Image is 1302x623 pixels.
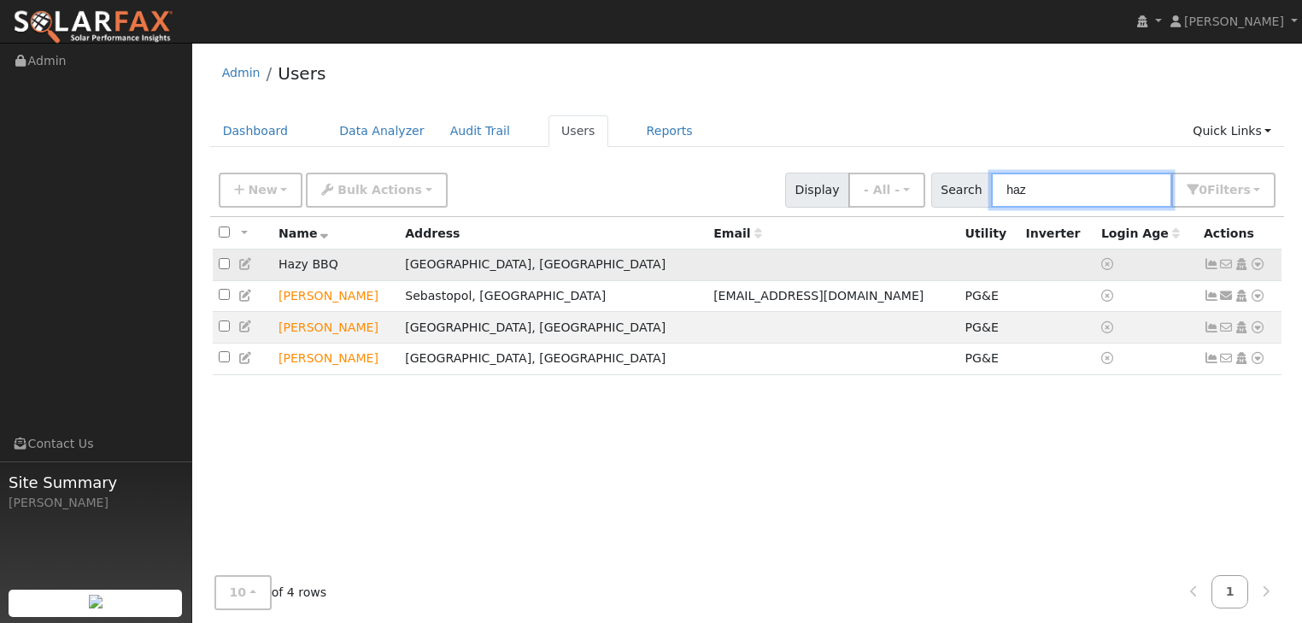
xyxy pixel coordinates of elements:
[1180,115,1284,147] a: Quick Links
[548,115,608,147] a: Users
[634,115,706,147] a: Reports
[713,226,761,240] span: Email
[238,320,254,333] a: Edit User
[931,173,992,208] span: Search
[1204,289,1219,303] a: Show Graph
[965,289,999,303] span: PG&E
[9,471,183,494] span: Site Summary
[214,575,327,610] span: of 4 rows
[238,257,254,271] a: Edit User
[1219,258,1235,270] i: No email address
[1025,225,1088,243] div: Inverter
[1204,351,1219,365] a: Show Graph
[273,280,399,312] td: Lead
[399,280,707,312] td: Sebastopol, [GEOGRAPHIC_DATA]
[278,63,325,84] a: Users
[222,66,261,79] a: Admin
[306,173,447,208] button: Bulk Actions
[1207,183,1251,197] span: Filter
[1250,256,1265,273] a: Other actions
[210,115,302,147] a: Dashboard
[405,225,701,243] div: Address
[214,575,272,610] button: 10
[991,173,1172,208] input: Search
[238,351,254,365] a: Edit User
[785,173,849,208] span: Display
[1101,226,1180,240] span: Days since last login
[1184,15,1284,28] span: [PERSON_NAME]
[273,312,399,344] td: Lead
[1219,287,1235,305] a: cghazzagh@gmail.com
[273,343,399,374] td: Lead
[1234,289,1249,303] a: Login As
[965,225,1014,243] div: Utility
[399,343,707,374] td: [GEOGRAPHIC_DATA], [GEOGRAPHIC_DATA]
[1101,351,1117,365] a: No login access
[238,289,254,303] a: Edit User
[326,115,437,147] a: Data Analyzer
[219,173,303,208] button: New
[1250,319,1265,337] a: Other actions
[1101,257,1117,271] a: No login access
[437,115,523,147] a: Audit Trail
[273,250,399,281] td: Hazy BBQ
[248,183,277,197] span: New
[1234,320,1249,334] a: Login As
[1243,183,1250,197] span: s
[1101,289,1117,303] a: No login access
[1234,257,1249,271] a: Login As
[1250,350,1265,367] a: Other actions
[279,226,329,240] span: Name
[1211,575,1249,608] a: 1
[89,595,103,608] img: retrieve
[1101,320,1117,334] a: No login access
[1171,173,1276,208] button: 0Filters
[965,351,999,365] span: PG&E
[9,494,183,512] div: [PERSON_NAME]
[1219,321,1235,333] i: No email address
[230,585,247,599] span: 10
[337,183,422,197] span: Bulk Actions
[1204,320,1219,334] a: Show Graph
[13,9,173,45] img: SolarFax
[1234,351,1249,365] a: Login As
[399,312,707,344] td: [GEOGRAPHIC_DATA], [GEOGRAPHIC_DATA]
[1219,352,1235,364] i: No email address
[848,173,925,208] button: - All -
[1204,225,1276,243] div: Actions
[1250,287,1265,305] a: Other actions
[399,250,707,281] td: [GEOGRAPHIC_DATA], [GEOGRAPHIC_DATA]
[713,289,924,303] span: [EMAIL_ADDRESS][DOMAIN_NAME]
[965,320,999,334] span: PG&E
[1204,257,1219,271] a: Not connected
